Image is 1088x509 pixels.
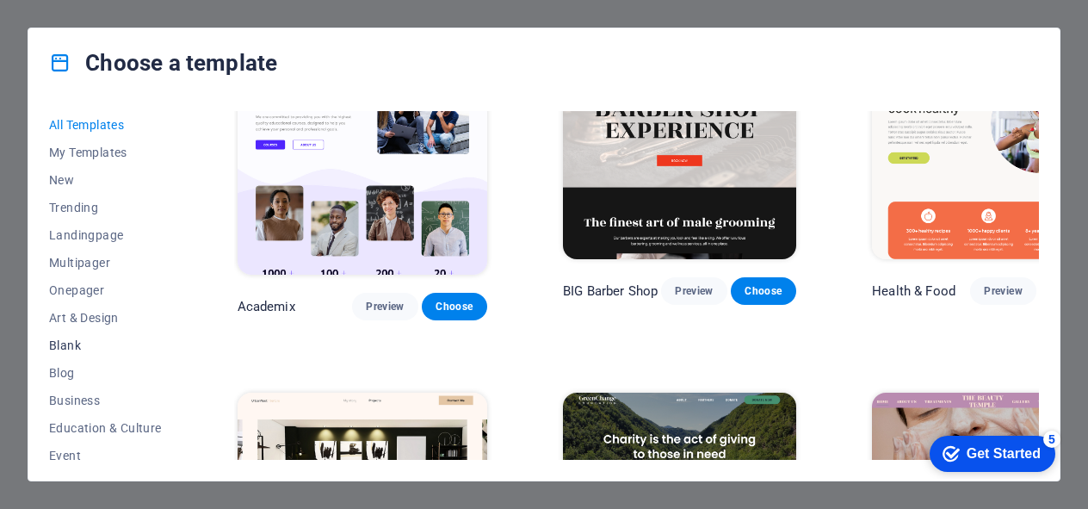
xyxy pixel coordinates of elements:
[984,284,1022,298] span: Preview
[49,421,162,435] span: Education & Culture
[436,300,473,313] span: Choose
[129,3,146,21] div: 5
[49,228,162,242] span: Landingpage
[49,221,162,249] button: Landingpage
[238,44,487,275] img: Academix
[563,44,796,259] img: BIG Barber Shop
[49,173,162,187] span: New
[49,166,162,194] button: New
[49,283,162,297] span: Onepager
[49,449,162,462] span: Event
[49,49,277,77] h4: Choose a template
[49,139,162,166] button: My Templates
[563,282,658,300] p: BIG Barber Shop
[49,359,162,387] button: Blog
[422,293,487,320] button: Choose
[49,111,162,139] button: All Templates
[49,256,162,270] span: Multipager
[731,277,796,305] button: Choose
[49,276,162,304] button: Onepager
[49,304,162,332] button: Art & Design
[366,300,404,313] span: Preview
[49,442,162,469] button: Event
[352,293,417,320] button: Preview
[49,118,162,132] span: All Templates
[53,19,127,34] div: Get Started
[49,394,162,407] span: Business
[661,277,726,305] button: Preview
[49,366,162,380] span: Blog
[49,338,162,352] span: Blank
[872,282,955,300] p: Health & Food
[49,201,162,214] span: Trending
[745,284,782,298] span: Choose
[49,249,162,276] button: Multipager
[49,387,162,414] button: Business
[49,194,162,221] button: Trending
[15,9,141,45] div: Get Started 5 items remaining, 0% complete
[49,146,162,159] span: My Templates
[970,277,1035,305] button: Preview
[675,284,713,298] span: Preview
[49,414,162,442] button: Education & Culture
[238,298,295,315] p: Academix
[49,332,162,359] button: Blank
[49,311,162,325] span: Art & Design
